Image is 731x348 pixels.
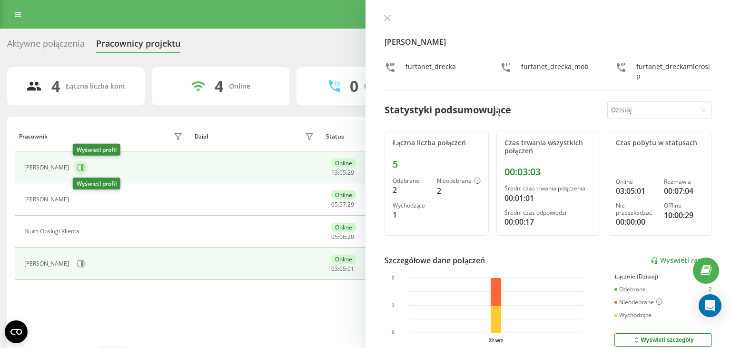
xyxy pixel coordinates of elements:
div: : : [331,266,354,272]
div: Dział [195,133,208,140]
div: 10:00:29 [664,209,704,221]
div: 00:03:03 [504,166,593,178]
div: : : [331,234,354,240]
span: 05 [331,200,338,209]
div: Rozmawia [664,179,704,185]
div: Online [331,190,356,199]
div: Offline [664,202,704,209]
div: Nieodebrane [614,298,662,306]
div: Online [331,223,356,232]
div: 1 [709,312,712,318]
div: Czas pobytu w statusach [616,139,704,147]
div: [PERSON_NAME] [24,196,71,203]
div: Rozmawiają [364,82,402,90]
div: Aktywne połączenia [7,39,85,53]
div: Odebrane [393,178,429,184]
div: Statystyki podsumowujące [385,103,511,117]
span: 29 [347,200,354,209]
div: furtanet_dreckamicrosip [636,62,712,81]
div: Szczegółowe dane połączeń [385,255,485,266]
h4: [PERSON_NAME] [385,36,712,48]
div: Pracownicy projektu [96,39,180,53]
text: 1 [392,303,395,308]
div: 00:01:01 [504,192,593,204]
div: Nie przeszkadzać [616,202,656,216]
span: 29 [347,169,354,177]
div: Wyświetl profil [73,144,120,156]
div: Wychodzące [393,202,429,209]
span: 57 [339,200,346,209]
div: Odebrane [614,286,646,293]
div: Wyświetl szczegóły [632,336,693,344]
div: Łączna liczba połączeń [393,139,481,147]
span: 13 [331,169,338,177]
button: Open CMP widget [5,320,28,343]
span: 03 [331,265,338,273]
div: Online [331,255,356,264]
div: Status [326,133,344,140]
text: 0 [392,330,395,335]
div: Średni czas trwania połączenia [504,185,593,192]
div: 00:00:17 [504,216,593,228]
div: 00:07:04 [664,185,704,197]
div: 0 [350,77,358,95]
div: [PERSON_NAME] [24,164,71,171]
div: Średni czas odpowiedzi [504,209,593,216]
div: Łączna liczba kont [66,82,126,90]
span: 01 [347,265,354,273]
div: Wyświetl profil [73,178,120,189]
div: Online [331,159,356,168]
div: Biuro Obsługi Klienta [24,228,82,235]
div: Pracownik [19,133,48,140]
div: 2 [709,286,712,293]
div: Open Intercom Messenger [699,294,721,317]
div: : : [331,201,354,208]
div: 4 [51,77,60,95]
span: 05 [339,169,346,177]
div: 5 [393,159,481,170]
text: 22 wrz [489,338,504,343]
div: furtanet_drecka [405,62,456,81]
div: Online [229,82,250,90]
text: 2 [392,275,395,280]
div: 1 [393,209,429,220]
div: 03:05:01 [616,185,656,197]
div: 00:00:00 [616,216,656,228]
div: furtanet_drecka_mob [521,62,589,81]
span: 20 [347,233,354,241]
div: : : [331,169,354,176]
div: Online [616,179,656,185]
div: 2 [393,184,429,196]
div: Nieodebrane [437,178,481,185]
span: 05 [339,265,346,273]
span: 06 [339,233,346,241]
div: 4 [215,77,223,95]
div: [PERSON_NAME] [24,260,71,267]
a: Wyświetl raport [651,257,712,265]
button: Wyświetl szczegóły [614,333,712,347]
div: Łącznie (Dzisiaj) [614,273,712,280]
div: 2 [437,185,481,197]
div: Wychodzące [614,312,652,318]
span: 05 [331,233,338,241]
div: Czas trwania wszystkich połączeń [504,139,593,155]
